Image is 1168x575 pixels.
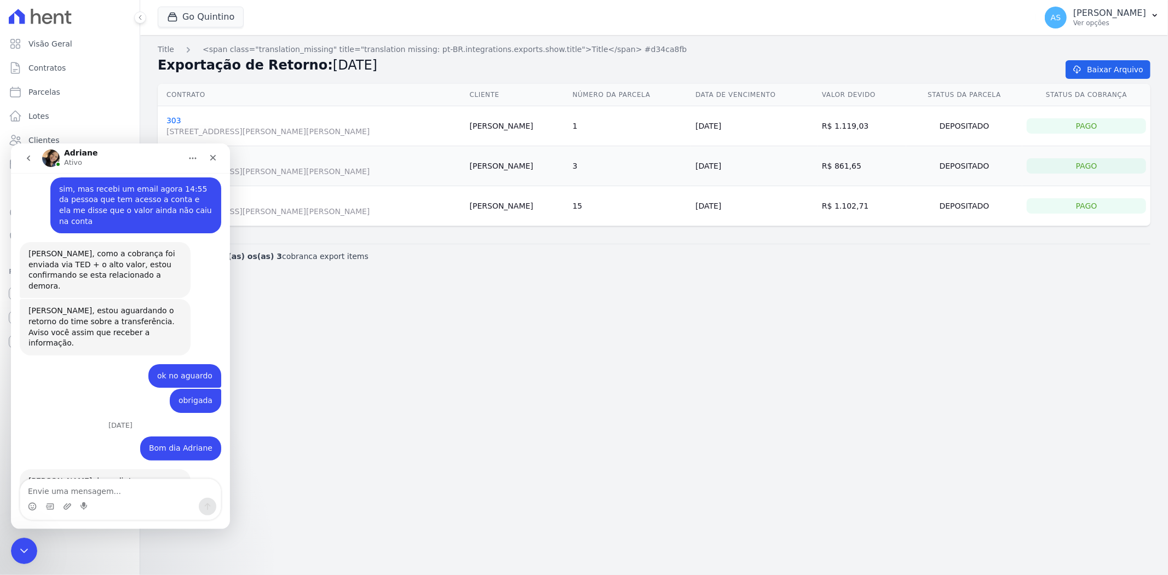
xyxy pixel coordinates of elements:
b: todos(as) os(as) 3 [204,252,282,261]
button: Go Quintino [158,7,244,27]
a: Lotes [4,105,135,127]
span: Contratos [28,62,66,73]
th: Número da Parcela [568,84,692,106]
td: [PERSON_NAME] [465,146,568,186]
a: Clientes [4,129,135,151]
td: R$ 861,65 [818,146,906,186]
a: Crédito [4,202,135,223]
button: AS [PERSON_NAME] Ver opções [1036,2,1168,33]
span: Clientes [28,135,59,146]
span: AS [1051,14,1061,21]
a: Contratos [4,57,135,79]
div: Depositado [911,198,1019,214]
td: [DATE] [691,186,818,226]
a: Baixar Arquivo [1066,60,1150,79]
span: [STREET_ADDRESS][PERSON_NAME][PERSON_NAME] [166,126,461,137]
div: Depositado [911,158,1019,174]
a: Parcelas [4,81,135,103]
span: [STREET_ADDRESS][PERSON_NAME][PERSON_NAME] [166,166,461,177]
nav: Breadcrumb [158,44,1150,55]
iframe: Intercom live chat [11,143,230,529]
span: Lotes [28,111,49,122]
button: Start recording [70,359,78,367]
button: Seletor de Gif [34,359,43,367]
p: Exibindo cobranca export items [171,251,369,262]
a: Conta Hent [4,307,135,329]
div: Pago [1027,118,1146,134]
div: Andreza diz… [9,245,210,278]
h2: Exportação de Retorno: [158,55,1048,75]
a: Recebíveis [4,283,135,304]
div: Pago [1027,158,1146,174]
td: [PERSON_NAME] [465,186,568,226]
div: [DATE] [9,278,210,293]
span: Parcelas [28,87,60,97]
p: Ver opções [1073,19,1146,27]
div: obrigada [159,245,210,269]
button: Seletor de emoji [17,359,26,367]
th: Valor devido [818,84,906,106]
div: Andreza diz… [9,293,210,326]
div: Plataformas [9,265,131,278]
div: [PERSON_NAME], estou aguardando o retorno do time sobre a transferência. Aviso você assim que rec... [18,162,171,205]
th: Status da Cobrança [1022,84,1150,106]
div: Pago [1027,198,1146,214]
div: Depositado [911,118,1019,134]
a: Transferências [4,177,135,199]
span: translation missing: pt-BR.integrations.exports.index.title [158,45,174,54]
iframe: Intercom live chat [11,538,37,564]
a: 303[STREET_ADDRESS][PERSON_NAME][PERSON_NAME] [166,156,461,177]
td: [DATE] [691,146,818,186]
td: [DATE] [691,106,818,146]
div: Bom dia Adriane [138,300,202,311]
div: Adriane diz… [9,326,210,421]
button: Carregar anexo [52,359,61,367]
div: [PERSON_NAME], bom dia! [9,326,180,419]
a: 304[STREET_ADDRESS][PERSON_NAME][PERSON_NAME] [166,196,461,217]
span: [STREET_ADDRESS][PERSON_NAME][PERSON_NAME] [166,206,461,217]
textarea: Envie uma mensagem... [9,336,210,354]
td: 1 [568,106,692,146]
td: [PERSON_NAME] [465,106,568,146]
div: Andreza diz… [9,221,210,246]
a: 303[STREET_ADDRESS][PERSON_NAME][PERSON_NAME] [166,116,461,137]
button: Enviar mensagem… [188,354,205,372]
p: [PERSON_NAME] [1073,8,1146,19]
div: ok no aguardo [146,227,202,238]
th: Status da Parcela [906,84,1023,106]
td: 3 [568,146,692,186]
span: Visão Geral [28,38,72,49]
div: ok no aguardo [137,221,210,245]
div: obrigada [168,252,202,263]
a: Visão Geral [4,33,135,55]
div: Bom dia Adriane [129,293,210,317]
span: [DATE] [333,58,377,73]
th: Data de Vencimento [691,84,818,106]
a: Title [158,44,174,55]
div: [PERSON_NAME], bom dia! [18,332,171,343]
a: Minha Carteira [4,153,135,175]
th: Contrato [158,84,465,106]
td: R$ 1.119,03 [818,106,906,146]
td: 15 [568,186,692,226]
td: R$ 1.102,71 [818,186,906,226]
a: Negativação [4,226,135,248]
th: Cliente [465,84,568,106]
a: <span class="translation_missing" title="translation missing: pt-BR.integrations.exports.show.tit... [203,44,687,55]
